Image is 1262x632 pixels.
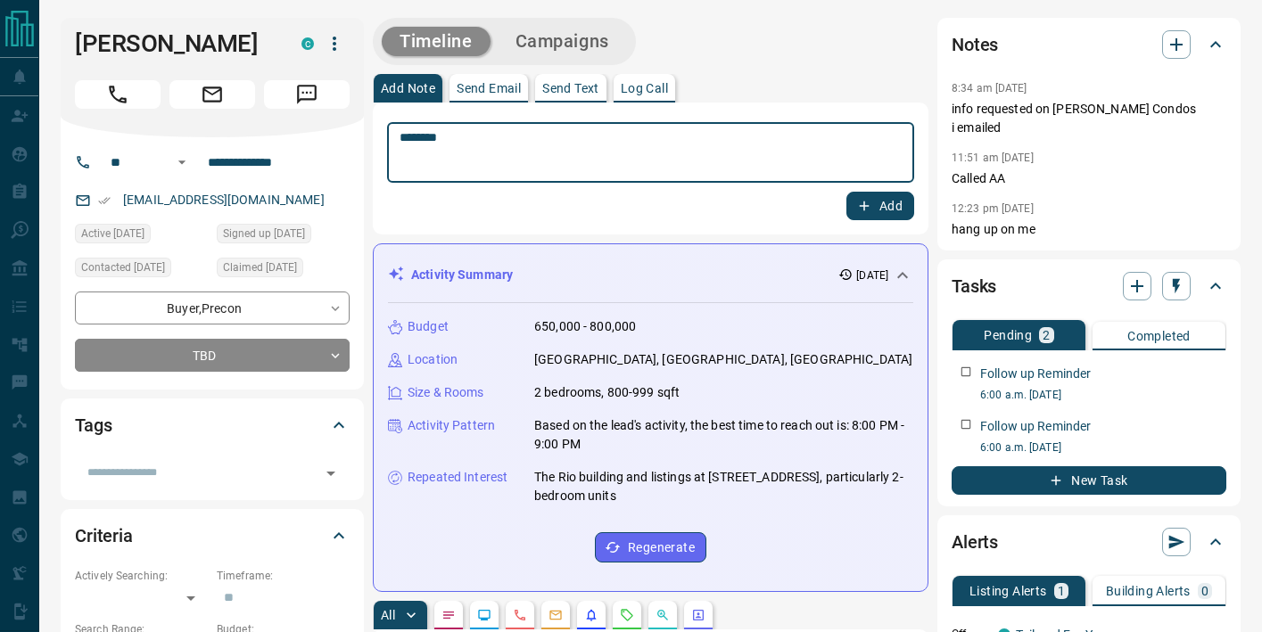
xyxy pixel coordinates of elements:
p: 2 bedrooms, 800-999 sqft [534,383,680,402]
div: Sat Dec 14 2024 [75,258,208,283]
span: Call [75,80,161,109]
button: Timeline [382,27,491,56]
p: info requested on [PERSON_NAME] Condos i emailed [952,100,1226,137]
div: Alerts [952,521,1226,563]
div: Tue Jul 23 2019 [217,224,350,249]
p: 11:51 am [DATE] [952,152,1034,164]
span: Signed up [DATE] [223,225,305,242]
p: Follow up Reminder [980,417,1091,436]
span: Claimed [DATE] [223,259,297,276]
p: Budget [408,317,449,336]
p: Repeated Interest [408,468,507,487]
div: Sat Aug 16 2025 [75,224,208,249]
p: Building Alerts [1106,585,1191,597]
div: Activity Summary[DATE] [388,259,913,291]
p: 8:34 am [DATE] [952,82,1027,94]
svg: Email Verified [98,194,111,207]
span: Active [DATE] [81,225,144,242]
span: Message [264,80,350,109]
span: Contacted [DATE] [81,259,165,276]
svg: Emails [549,608,563,622]
p: Size & Rooms [408,383,484,402]
p: Activity Pattern [408,416,495,435]
div: condos.ca [301,37,314,50]
p: Log Call [621,82,668,94]
p: 1 [1058,585,1065,597]
svg: Lead Browsing Activity [477,608,491,622]
p: Timeframe: [217,568,350,584]
button: Campaigns [498,27,627,56]
svg: Calls [513,608,527,622]
h2: Tasks [952,272,996,300]
svg: Listing Alerts [584,608,598,622]
h2: Criteria [75,521,133,550]
p: Send Email [457,82,521,94]
p: 2 [1043,329,1050,341]
p: Activity Summary [411,266,513,284]
p: 12:23 pm [DATE] [952,202,1034,215]
h2: Alerts [952,528,998,556]
p: hang up on me [952,220,1226,239]
div: Buyer , Precon [75,291,350,324]
p: Add Note [381,82,435,94]
p: Pending [984,329,1032,341]
p: [DATE] [856,267,888,283]
p: All [381,609,395,621]
div: Tue Jul 23 2019 [217,258,350,283]
svg: Opportunities [656,608,670,622]
div: TBD [75,339,350,372]
p: Location [408,350,458,369]
svg: Requests [620,608,634,622]
svg: Notes [441,608,456,622]
p: Actively Searching: [75,568,208,584]
div: Notes [952,23,1226,66]
svg: Agent Actions [691,608,705,622]
h1: [PERSON_NAME] [75,29,275,58]
p: Called AA [952,169,1226,188]
p: 650,000 - 800,000 [534,317,636,336]
button: Add [846,192,914,220]
p: Listing Alerts [969,585,1047,597]
button: Regenerate [595,532,706,562]
p: [GEOGRAPHIC_DATA], [GEOGRAPHIC_DATA], [GEOGRAPHIC_DATA] [534,350,912,369]
p: 6:00 a.m. [DATE] [980,387,1226,403]
p: Follow up Reminder [980,365,1091,383]
h2: Tags [75,411,111,439]
p: Completed [1127,330,1191,342]
p: 0 [1201,585,1208,597]
div: Tags [75,404,350,447]
button: Open [318,461,343,486]
button: New Task [952,466,1226,495]
p: 6:00 a.m. [DATE] [980,439,1226,456]
h2: Notes [952,30,998,59]
span: Email [169,80,255,109]
a: [EMAIL_ADDRESS][DOMAIN_NAME] [123,193,325,207]
p: The Rio building and listings at [STREET_ADDRESS], particularly 2-bedroom units [534,468,913,505]
button: Open [171,152,193,173]
p: Based on the lead's activity, the best time to reach out is: 8:00 PM - 9:00 PM [534,416,913,454]
div: Criteria [75,514,350,557]
div: Tasks [952,265,1226,308]
p: Send Text [542,82,599,94]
